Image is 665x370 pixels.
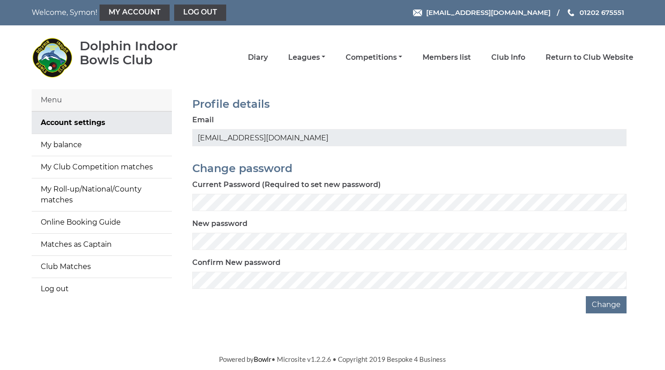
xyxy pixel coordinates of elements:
[579,8,624,17] span: 01202 675551
[32,278,172,300] a: Log out
[413,10,422,16] img: Email
[32,234,172,255] a: Matches as Captain
[32,211,172,233] a: Online Booking Guide
[192,115,214,125] label: Email
[32,112,172,134] a: Account settings
[192,179,381,190] label: Current Password (Required to set new password)
[192,163,627,174] h2: Change password
[32,256,172,278] a: Club Matches
[192,257,280,268] label: Confirm New password
[32,5,275,21] nav: Welcome, Symon!
[566,7,624,18] a: Phone us 01202 675551
[346,53,402,62] a: Competitions
[32,37,72,78] img: Dolphin Indoor Bowls Club
[491,53,525,62] a: Club Info
[192,98,627,110] h2: Profile details
[586,296,627,313] button: Change
[568,9,574,16] img: Phone us
[32,178,172,211] a: My Roll-up/National/County matches
[32,134,172,156] a: My balance
[423,53,471,62] a: Members list
[413,7,551,18] a: Email [EMAIL_ADDRESS][DOMAIN_NAME]
[32,156,172,178] a: My Club Competition matches
[288,53,325,62] a: Leagues
[100,5,170,21] a: My Account
[254,355,271,363] a: Bowlr
[174,5,226,21] a: Log out
[192,218,247,229] label: New password
[546,53,633,62] a: Return to Club Website
[426,8,551,17] span: [EMAIL_ADDRESS][DOMAIN_NAME]
[32,89,172,111] div: Menu
[248,53,268,62] a: Diary
[219,355,446,363] span: Powered by • Microsite v1.2.2.6 • Copyright 2019 Bespoke 4 Business
[80,39,204,67] div: Dolphin Indoor Bowls Club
